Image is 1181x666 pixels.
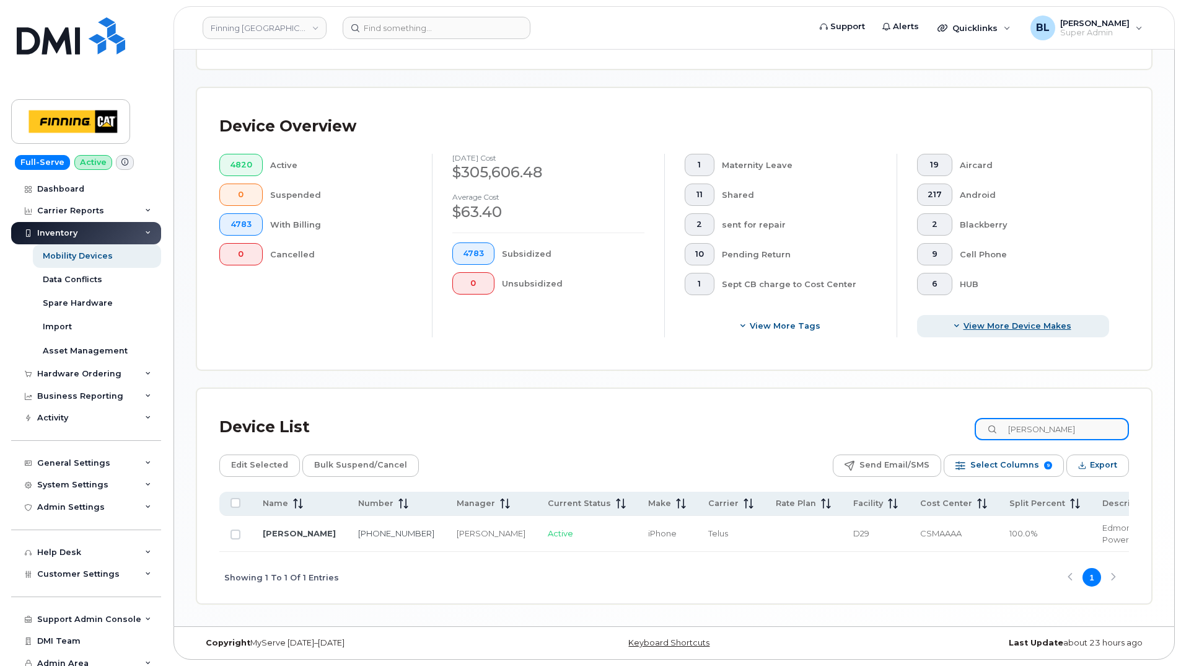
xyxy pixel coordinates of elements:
[452,242,494,265] button: 4783
[833,638,1152,648] div: about 23 hours ago
[230,249,252,259] span: 0
[219,243,263,265] button: 0
[1036,20,1050,35] span: BL
[685,273,714,295] button: 1
[263,498,288,509] span: Name
[685,154,714,176] button: 1
[219,455,300,477] button: Edit Selected
[502,242,645,265] div: Subsidized
[1022,16,1151,40] div: Brandon Lam
[343,17,530,39] input: Find something...
[917,315,1109,337] button: View More Device Makes
[1066,455,1129,477] button: Export
[648,498,671,509] span: Make
[196,638,515,648] div: MyServe [DATE]–[DATE]
[270,213,413,236] div: With Billing
[1009,498,1065,509] span: Split Percent
[853,498,883,509] span: Facility
[1102,523,1165,544] span: Edmonton Power Systems
[452,162,644,183] div: $305,606.48
[695,249,704,259] span: 10
[920,528,962,538] span: CSMAAAA
[917,243,952,265] button: 9
[722,184,877,206] div: Shared
[685,213,714,236] button: 2
[263,528,336,538] a: [PERSON_NAME]
[203,17,327,39] a: Finning Canada
[917,273,952,295] button: 6
[928,249,942,259] span: 9
[960,213,1110,236] div: Blackberry
[929,16,1019,40] div: Quicklinks
[944,455,1064,477] button: Select Columns 9
[960,154,1110,176] div: Aircard
[1102,498,1158,509] span: Description 1
[811,14,874,39] a: Support
[219,213,263,236] button: 4783
[452,193,644,201] h4: Average cost
[917,213,952,236] button: 2
[270,184,413,206] div: Suspended
[648,528,677,538] span: iPhone
[920,498,972,509] span: Cost Center
[722,273,877,295] div: Sept CB charge to Cost Center
[463,249,484,259] span: 4783
[314,456,407,474] span: Bulk Suspend/Cancel
[548,528,573,538] span: Active
[722,154,877,176] div: Maternity Leave
[457,498,495,509] span: Manager
[928,160,942,170] span: 19
[219,110,356,143] div: Device Overview
[219,411,310,443] div: Device List
[1009,638,1063,647] strong: Last Update
[230,160,252,170] span: 4820
[1060,18,1130,28] span: [PERSON_NAME]
[1009,528,1038,538] span: 100.0%
[452,154,644,162] h4: [DATE] cost
[628,638,709,647] a: Keyboard Shortcuts
[970,456,1039,474] span: Select Columns
[874,14,928,39] a: Alerts
[463,278,484,288] span: 0
[708,528,728,538] span: Telus
[750,320,820,332] span: View more tags
[964,320,1071,332] span: View More Device Makes
[230,190,252,200] span: 0
[1044,461,1052,469] span: 9
[1090,456,1117,474] span: Export
[830,20,865,33] span: Support
[960,184,1110,206] div: Android
[952,23,998,33] span: Quicklinks
[695,160,704,170] span: 1
[1060,28,1130,38] span: Super Admin
[708,498,739,509] span: Carrier
[1082,568,1101,587] button: Page 1
[231,456,288,474] span: Edit Selected
[960,273,1110,295] div: HUB
[685,315,877,337] button: View more tags
[219,154,263,176] button: 4820
[685,184,714,206] button: 11
[928,220,942,229] span: 2
[270,154,413,176] div: Active
[833,455,941,477] button: Send Email/SMS
[358,498,393,509] span: Number
[219,184,263,206] button: 0
[853,528,869,538] span: D29
[457,528,525,539] div: [PERSON_NAME]
[917,184,952,206] button: 217
[695,279,704,289] span: 1
[685,243,714,265] button: 10
[302,455,419,477] button: Bulk Suspend/Cancel
[917,154,952,176] button: 19
[358,528,434,538] a: [PHONE_NUMBER]
[975,418,1129,440] input: Search Device List ...
[224,568,339,587] span: Showing 1 To 1 Of 1 Entries
[893,20,919,33] span: Alerts
[859,456,929,474] span: Send Email/SMS
[270,243,413,265] div: Cancelled
[452,272,494,295] button: 0
[548,498,611,509] span: Current Status
[502,272,645,295] div: Unsubsidized
[722,243,877,265] div: Pending Return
